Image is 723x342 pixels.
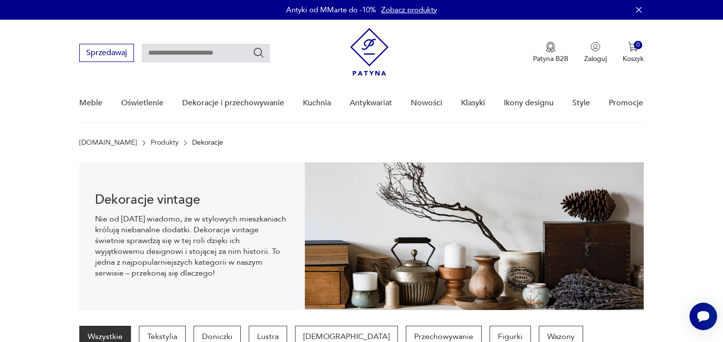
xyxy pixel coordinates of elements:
[79,50,134,57] a: Sprzedawaj
[151,139,179,147] a: Produkty
[609,84,643,122] a: Promocje
[95,194,289,206] h1: Dekoracje vintage
[192,139,223,147] p: Dekoracje
[533,54,568,63] p: Patyna B2B
[628,42,638,52] img: Ikona koszyka
[690,303,717,330] iframe: Smartsupp widget button
[591,42,600,52] img: Ikonka użytkownika
[411,84,442,122] a: Nowości
[253,47,264,59] button: Szukaj
[533,42,568,63] a: Ikona medaluPatyna B2B
[286,5,376,15] p: Antyki od MMarte do -10%
[182,84,284,122] a: Dekoracje i przechowywanie
[303,84,331,122] a: Kuchnia
[350,28,389,76] img: Patyna - sklep z meblami i dekoracjami vintage
[79,44,134,62] button: Sprzedawaj
[121,84,164,122] a: Oświetlenie
[381,5,437,15] a: Zobacz produkty
[95,214,289,279] p: Nie od [DATE] wiadomo, że w stylowych mieszkaniach królują niebanalne dodatki. Dekoracje vintage ...
[305,162,643,310] img: 3afcf10f899f7d06865ab57bf94b2ac8.jpg
[584,54,607,63] p: Zaloguj
[623,42,644,63] button: 0Koszyk
[623,54,644,63] p: Koszyk
[504,84,554,122] a: Ikony designu
[461,84,485,122] a: Klasyki
[584,42,607,63] button: Zaloguj
[79,84,102,122] a: Meble
[634,41,642,49] div: 0
[546,42,556,53] img: Ikona medalu
[350,84,392,122] a: Antykwariat
[533,42,568,63] button: Patyna B2B
[79,139,137,147] a: [DOMAIN_NAME]
[572,84,590,122] a: Style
